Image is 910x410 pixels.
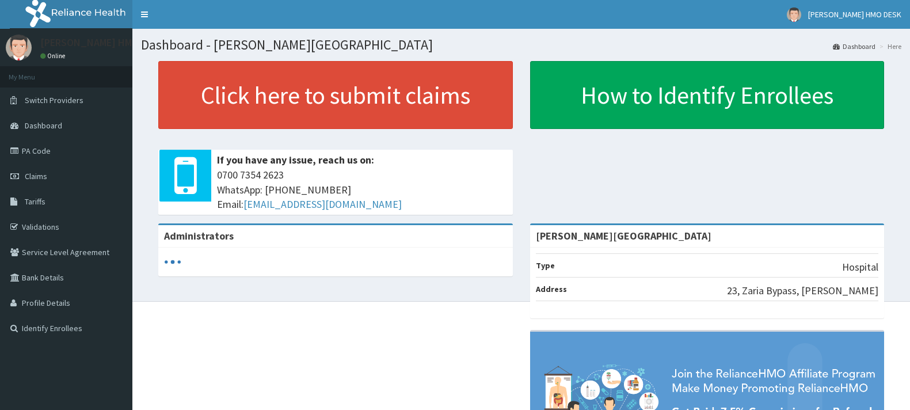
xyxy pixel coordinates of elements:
b: Type [536,260,555,271]
b: Address [536,284,567,294]
p: 23, Zaria Bypass, [PERSON_NAME] [727,283,878,298]
b: Administrators [164,229,234,242]
b: If you have any issue, reach us on: [217,153,374,166]
a: Dashboard [833,41,875,51]
img: User Image [787,7,801,22]
li: Here [877,41,901,51]
img: User Image [6,35,32,60]
span: Tariffs [25,196,45,207]
strong: [PERSON_NAME][GEOGRAPHIC_DATA] [536,229,711,242]
svg: audio-loading [164,253,181,271]
span: [PERSON_NAME] HMO DESK [808,9,901,20]
span: Claims [25,171,47,181]
h1: Dashboard - [PERSON_NAME][GEOGRAPHIC_DATA] [141,37,901,52]
a: [EMAIL_ADDRESS][DOMAIN_NAME] [243,198,402,211]
a: Online [40,52,68,60]
p: Hospital [842,260,878,275]
span: 0700 7354 2623 WhatsApp: [PHONE_NUMBER] Email: [217,168,507,212]
p: [PERSON_NAME] HMO DESK [40,37,164,48]
span: Dashboard [25,120,62,131]
span: Switch Providers [25,95,83,105]
a: How to Identify Enrollees [530,61,885,129]
a: Click here to submit claims [158,61,513,129]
